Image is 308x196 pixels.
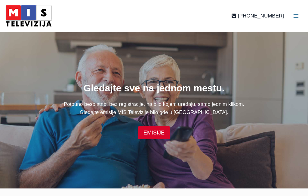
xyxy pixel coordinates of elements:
img: MIS Television [3,3,54,29]
p: Potpuno besplatno, bez registracije, na bilo kojem uređaju, samo jednim klikom. Gledajte emisije ... [7,100,301,116]
button: Open menu [287,7,305,25]
a: EMISIJE [138,126,170,139]
a: [PHONE_NUMBER] [231,12,284,20]
span: [PHONE_NUMBER] [238,12,284,20]
h1: Gledajte sve na jednom mestu. [7,81,301,95]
